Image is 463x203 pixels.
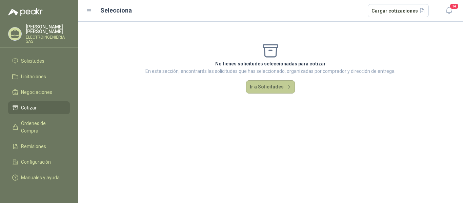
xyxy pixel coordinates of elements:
[246,80,295,94] button: Ir a Solicitudes
[368,4,429,18] button: Cargar cotizaciones
[145,67,396,75] p: En esta sección, encontrarás las solicitudes que has seleccionado, organizadas por comprador y di...
[21,104,37,111] span: Cotizar
[100,6,132,15] h2: Selecciona
[21,120,63,135] span: Órdenes de Compra
[21,88,52,96] span: Negociaciones
[449,3,459,9] span: 14
[21,143,46,150] span: Remisiones
[8,101,70,114] a: Cotizar
[8,70,70,83] a: Licitaciones
[26,35,70,43] p: ELECTROINGENIERIA SAS
[443,5,455,17] button: 14
[21,73,46,80] span: Licitaciones
[8,117,70,137] a: Órdenes de Compra
[8,8,43,16] img: Logo peakr
[21,158,51,166] span: Configuración
[8,55,70,67] a: Solicitudes
[21,174,60,181] span: Manuales y ayuda
[8,86,70,99] a: Negociaciones
[8,156,70,168] a: Configuración
[26,24,70,34] p: [PERSON_NAME] [PERSON_NAME]
[8,140,70,153] a: Remisiones
[21,57,44,65] span: Solicitudes
[8,171,70,184] a: Manuales y ayuda
[145,60,396,67] p: No tienes solicitudes seleccionadas para cotizar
